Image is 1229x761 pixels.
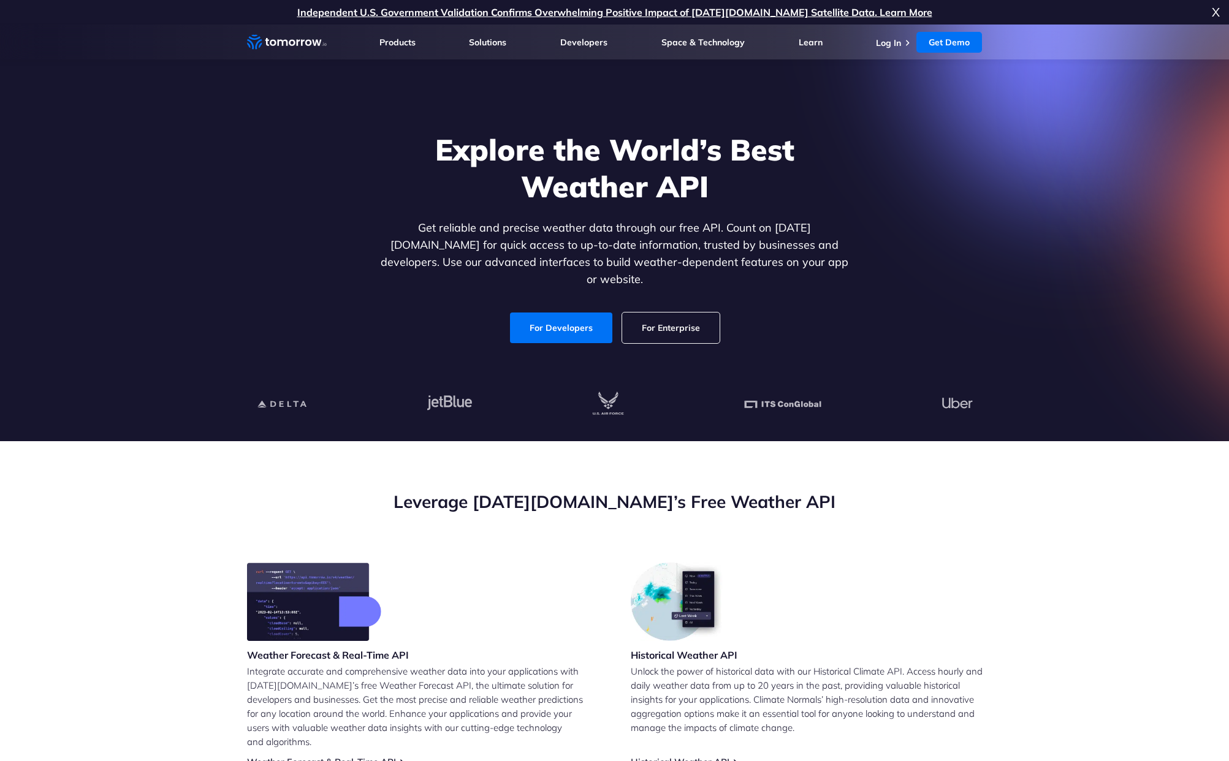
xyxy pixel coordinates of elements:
a: Home link [247,33,327,51]
h3: Weather Forecast & Real-Time API [247,648,409,662]
p: Unlock the power of historical data with our Historical Climate API. Access hourly and daily weat... [631,664,983,735]
a: Log In [876,37,901,48]
h1: Explore the World’s Best Weather API [378,131,851,205]
a: For Developers [510,312,612,343]
a: Independent U.S. Government Validation Confirms Overwhelming Positive Impact of [DATE][DOMAIN_NAM... [297,6,932,18]
a: Products [379,37,416,48]
a: Get Demo [916,32,982,53]
p: Integrate accurate and comprehensive weather data into your applications with [DATE][DOMAIN_NAME]... [247,664,599,749]
h3: Historical Weather API [631,648,737,662]
p: Get reliable and precise weather data through our free API. Count on [DATE][DOMAIN_NAME] for quic... [378,219,851,288]
a: Learn [799,37,823,48]
a: Developers [560,37,607,48]
a: For Enterprise [622,312,720,343]
h2: Leverage [DATE][DOMAIN_NAME]’s Free Weather API [247,490,983,513]
a: Space & Technology [661,37,745,48]
a: Solutions [469,37,506,48]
